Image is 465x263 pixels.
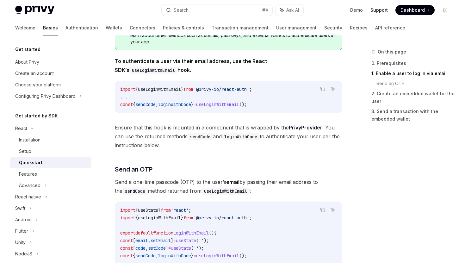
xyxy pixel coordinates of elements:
button: Search...⌘K [162,4,272,16]
span: const [120,253,133,259]
a: Features [10,168,91,180]
strong: To authenticate a user via their email address, use the React SDK’s hook. [115,58,267,73]
span: Dashboard [400,7,425,13]
span: Send an OTP [115,165,152,174]
span: [ [133,238,135,243]
a: Support [370,7,388,13]
button: Copy the contents from the code block [319,206,327,214]
span: = [194,102,196,107]
a: Recipes [350,20,368,35]
div: Android [15,216,32,223]
div: React native [15,193,41,201]
span: function [153,230,173,236]
span: } [191,102,194,107]
span: setEmail [151,238,171,243]
a: Transaction management [212,20,269,35]
button: Toggle dark mode [440,5,450,15]
div: Create an account [15,70,54,77]
span: ; [249,215,252,221]
span: const [120,245,133,251]
span: loginWithCode [158,102,191,107]
span: ); [204,238,209,243]
span: 'react' [171,207,189,213]
span: , [156,102,158,107]
span: ); [199,245,204,251]
span: const [120,102,133,107]
span: { [133,253,135,259]
span: default [135,230,153,236]
span: ( [191,245,194,251]
a: API reference [375,20,405,35]
span: from [161,207,171,213]
span: { [135,215,138,221]
span: Ensure that this hook is mounted in a component that is wrapped by the . You can use the returned... [115,123,342,150]
a: Quickstart [10,157,91,168]
a: 0. Prerequisites [371,58,455,68]
span: export [120,230,135,236]
a: 1. Enable a user to log in via email [371,68,455,78]
a: Security [324,20,342,35]
img: light logo [15,6,54,15]
span: '' [199,238,204,243]
div: Unity [15,239,26,246]
h5: Get started by SDK [15,112,58,120]
span: (); [239,102,247,107]
code: useLoginWithEmail [129,67,177,74]
div: Installation [19,136,40,144]
button: Ask AI [329,85,337,93]
span: [ [133,245,135,251]
button: Ask AI [329,206,337,214]
span: ; [249,86,252,92]
a: Wallets [106,20,122,35]
a: 3. Send a transaction with the embedded wallet [371,106,455,124]
span: LoginWithEmail [173,230,209,236]
a: PrivyProvider [289,124,322,131]
div: Features [19,170,37,178]
span: On this page [378,48,406,56]
span: , [156,253,158,259]
span: () [209,230,214,236]
span: import [120,215,135,221]
span: { [214,230,216,236]
span: '@privy-io/react-auth' [194,215,249,221]
span: } [181,215,183,221]
span: } [158,207,161,213]
code: useLoginWithEmail [201,188,250,195]
div: Choose your platform [15,81,61,89]
strong: email [226,179,239,185]
span: '' [194,245,199,251]
span: { [133,102,135,107]
span: , [146,245,148,251]
a: Choose your platform [10,79,91,91]
span: ] [171,238,173,243]
span: const [120,238,133,243]
div: Advanced [19,182,40,189]
span: { [135,86,138,92]
span: ⌘ K [262,8,269,13]
div: Flutter [15,227,28,235]
a: 2. Create an embedded wallet for the user [371,89,455,106]
span: email [135,238,148,243]
div: Configuring Privy Dashboard [15,92,76,100]
span: import [120,207,135,213]
a: About Privy [10,56,91,68]
div: Quickstart [19,159,42,166]
button: Copy the contents from the code block [319,85,327,93]
span: sendCode [135,253,156,259]
a: Connectors [130,20,155,35]
span: useState [171,245,191,251]
span: import [120,86,135,92]
a: Create an account [10,68,91,79]
span: useState [138,207,158,213]
span: sendCode [135,102,156,107]
span: = [173,238,176,243]
span: useLoginWithEmail [196,253,239,259]
span: = [168,245,171,251]
a: Demo [350,7,363,13]
span: ] [166,245,168,251]
span: ... [120,94,128,100]
code: sendCode [188,133,213,140]
button: Ask AI [276,4,303,16]
a: User management [276,20,317,35]
a: Welcome [15,20,35,35]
